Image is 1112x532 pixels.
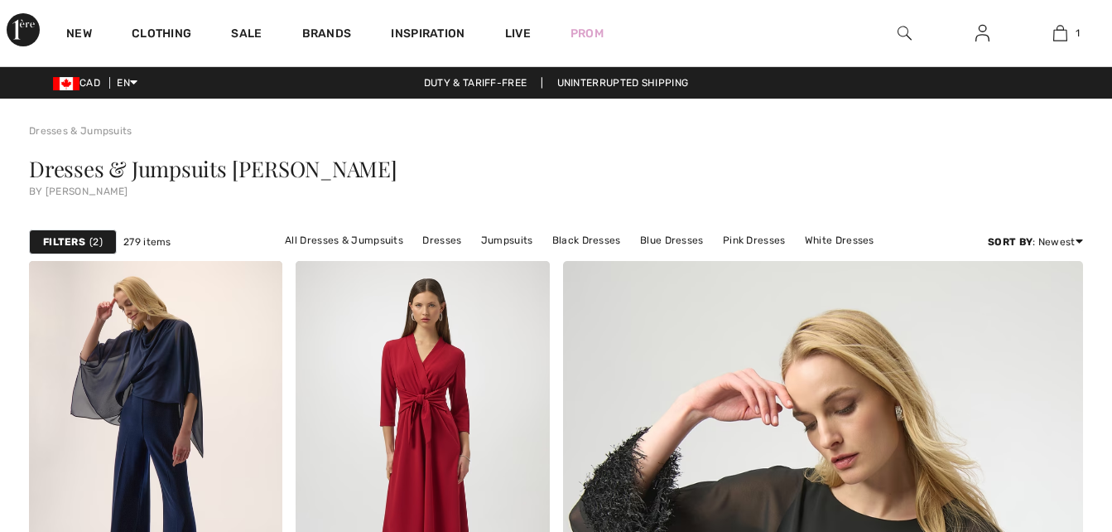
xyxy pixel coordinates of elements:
[1022,23,1098,43] a: 1
[302,27,352,44] a: Brands
[29,186,1083,196] div: by [PERSON_NAME]
[391,27,465,44] span: Inspiration
[988,235,1083,249] div: : Newest
[437,251,578,273] a: [PERSON_NAME] Dresses
[1076,26,1080,41] span: 1
[975,23,989,43] img: My Info
[544,230,629,251] a: Black Dresses
[89,235,103,249] span: 2
[1053,23,1067,43] img: My Bag
[7,13,40,46] img: 1ère Avenue
[117,77,137,89] span: EN
[132,27,191,44] a: Clothing
[632,230,712,251] a: Blue Dresses
[473,230,542,251] a: Jumpsuits
[962,23,1003,44] a: Sign In
[898,23,912,43] img: search the website
[277,230,412,251] a: All Dresses & Jumpsuits
[797,230,883,251] a: White Dresses
[123,235,171,249] span: 279 items
[29,154,397,183] span: Dresses & Jumpsuits [PERSON_NAME]
[43,235,85,249] strong: Filters
[570,25,604,42] a: Prom
[988,236,1033,248] strong: Sort By
[505,25,531,42] a: Live
[66,27,92,44] a: New
[231,27,262,44] a: Sale
[53,77,107,89] span: CAD
[29,125,132,137] a: Dresses & Jumpsuits
[1007,408,1095,449] iframe: Opens a widget where you can chat to one of our agents
[581,251,722,273] a: [PERSON_NAME] Dresses
[715,230,794,251] a: Pink Dresses
[414,230,469,251] a: Dresses
[53,77,79,90] img: Canadian Dollar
